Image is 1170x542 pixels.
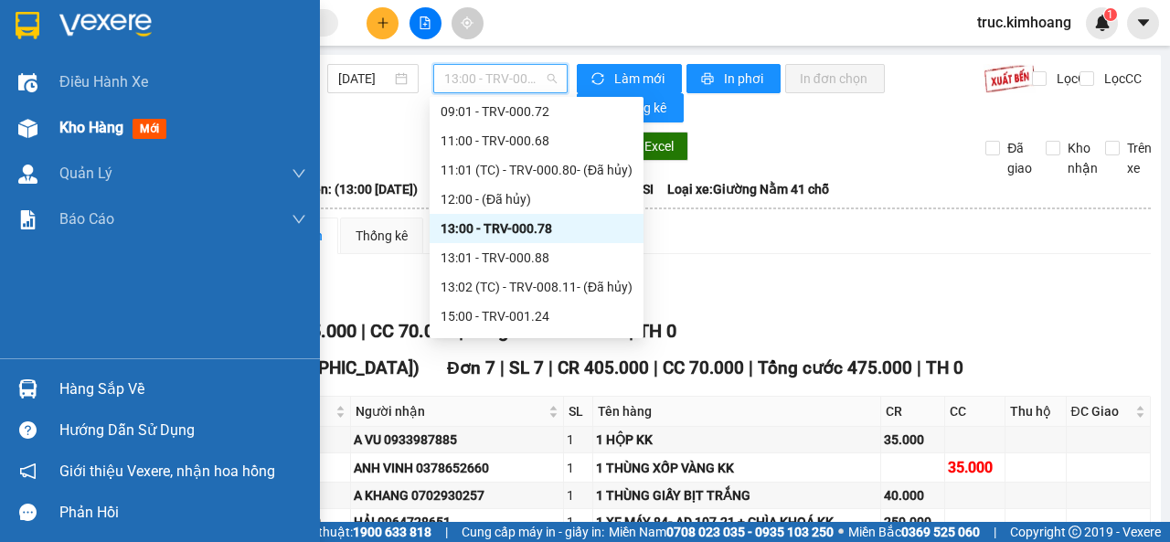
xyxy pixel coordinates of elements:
th: SL [564,397,593,427]
span: CR 405.000 [558,357,649,378]
img: solution-icon [18,210,37,229]
span: down [292,212,306,227]
div: 1 THÙNG XỐP VÀNG KK [596,458,878,478]
span: | [500,357,505,378]
span: aim [461,16,473,29]
span: Người nhận [356,401,545,421]
button: bar-chartThống kê [577,93,684,122]
th: CC [945,397,1005,427]
div: Thống kê [356,226,408,246]
button: printerIn phơi [686,64,781,93]
div: 1 HỘP KK [596,430,878,450]
th: Thu hộ [1005,397,1066,427]
div: 1 [567,485,590,505]
div: HẢI 0964728651 [354,512,560,532]
span: Xuất Excel [614,136,674,156]
th: Tên hàng [593,397,882,427]
span: sync [591,72,607,87]
div: 15:00 - TRV-001.24 [441,306,633,326]
button: syncLàm mới [577,64,682,93]
span: Lọc CR [1049,69,1097,89]
span: | [994,522,996,542]
span: Loại xe: Giường Nằm 41 chỗ [667,179,829,199]
img: icon-new-feature [1094,15,1111,31]
span: printer [701,72,717,87]
div: 09:01 - TRV-000.72 [441,101,633,122]
input: 12/10/2025 [338,69,391,89]
div: 1 [567,458,590,478]
span: 1 [1107,8,1113,21]
div: 13:00 - TRV-000.78 [441,218,633,239]
span: copyright [1069,526,1081,538]
div: A VU 0933987885 [354,430,560,450]
button: In đơn chọn [785,64,885,93]
span: | [917,357,921,378]
span: Báo cáo [59,207,114,230]
span: ĐC Giao [1071,401,1132,421]
span: Kho nhận [1060,138,1105,178]
div: 1 [567,512,590,532]
img: logo-vxr [16,12,39,39]
div: 35.000 [948,456,1002,479]
span: CC 70.000 [663,357,744,378]
button: file-add [409,7,441,39]
span: CC 70.000 [370,320,454,342]
span: caret-down [1135,15,1152,31]
span: SL 7 [509,357,544,378]
button: aim [452,7,484,39]
span: truc.kimhoang [963,11,1086,34]
span: | [548,357,553,378]
span: Miền Bắc [848,522,980,542]
span: TH 0 [638,320,676,342]
sup: 1 [1104,8,1117,21]
span: ⚪️ [838,528,844,536]
span: mới [133,119,166,139]
span: Cung cấp máy in - giấy in: [462,522,604,542]
span: Đã giao [1000,138,1039,178]
div: 11:00 - TRV-000.68 [441,131,633,151]
span: | [445,522,448,542]
span: 13:00 - TRV-000.78 [444,65,556,92]
span: | [361,320,366,342]
span: TH 0 [926,357,963,378]
span: notification [19,462,37,480]
div: 250.000 [884,512,941,532]
button: caret-down [1127,7,1159,39]
strong: 0708 023 035 - 0935 103 250 [666,525,834,539]
span: Kho hàng [59,119,123,136]
div: 11:01 (TC) - TRV-000.80 - (Đã hủy) [441,160,633,180]
div: 13:02 (TC) - TRV-008.11 - (Đã hủy) [441,277,633,297]
span: Giới thiệu Vexere, nhận hoa hồng [59,460,275,483]
img: warehouse-icon [18,165,37,184]
span: Miền Nam [609,522,834,542]
div: Phản hồi [59,499,306,526]
div: Hướng dẫn sử dụng [59,417,306,444]
span: Chuyến: (13:00 [DATE]) [284,179,418,199]
span: question-circle [19,421,37,439]
button: plus [367,7,399,39]
span: Quản Lý [59,162,112,185]
span: Tổng cước 475.000 [758,357,912,378]
img: warehouse-icon [18,379,37,399]
div: 1 XE MÁY 84- AD 107.21 + CHÌA KHOÁ KK [596,512,878,532]
div: 1 THÙNG GIẤY BỊT TRẮNG [596,485,878,505]
img: warehouse-icon [18,73,37,92]
span: file-add [419,16,431,29]
span: Trên xe [1120,138,1159,178]
img: warehouse-icon [18,119,37,138]
div: 12:00 - (Đã hủy) [441,189,633,209]
span: | [749,357,753,378]
img: 9k= [984,64,1036,93]
span: In phơi [724,69,766,89]
span: message [19,504,37,521]
strong: 1900 633 818 [353,525,431,539]
div: A KHANG 0702930257 [354,485,560,505]
span: Lọc CC [1097,69,1144,89]
div: 1 [567,430,590,450]
span: Làm mới [614,69,667,89]
span: Hỗ trợ kỹ thuật: [263,522,431,542]
span: down [292,166,306,181]
span: plus [377,16,389,29]
span: Điều hành xe [59,70,148,93]
span: | [654,357,658,378]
